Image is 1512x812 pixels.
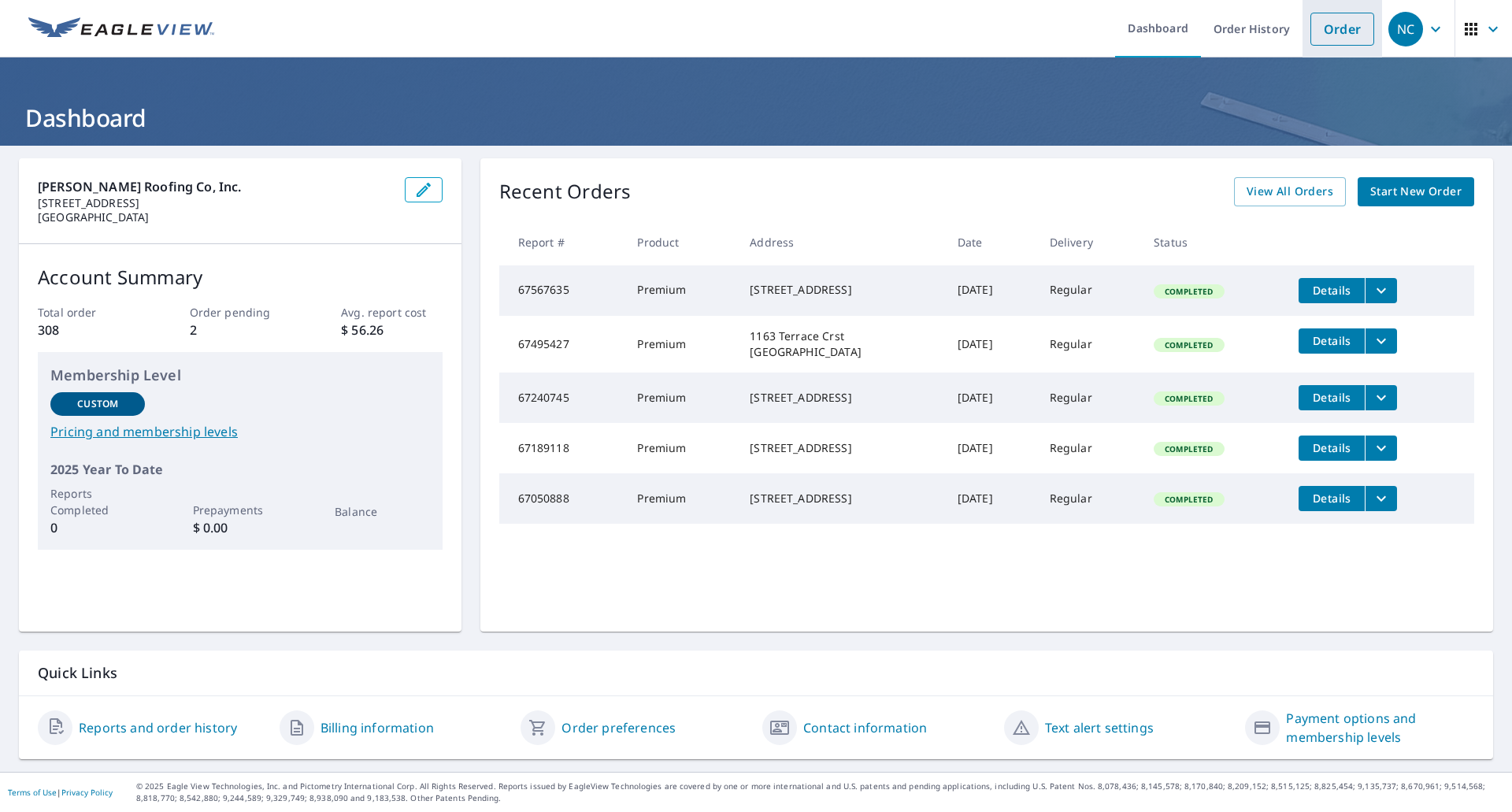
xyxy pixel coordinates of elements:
p: 0 [50,518,145,537]
td: 67050888 [499,473,625,524]
td: 67240745 [499,373,625,423]
td: Premium [624,373,737,423]
button: detailsBtn-67567635 [1299,278,1365,303]
td: 67189118 [499,423,625,473]
span: Completed [1155,339,1222,350]
td: [DATE] [945,265,1037,316]
th: Report # [499,219,625,265]
span: Completed [1155,286,1222,297]
p: Custom [77,397,118,411]
a: View All Orders [1234,177,1346,206]
p: Total order [38,304,139,321]
th: Date [945,219,1037,265]
span: Details [1308,491,1355,506]
button: filesDropdownBtn-67050888 [1365,486,1397,511]
td: [DATE] [945,473,1037,524]
a: Start New Order [1358,177,1474,206]
p: [STREET_ADDRESS] [38,196,392,210]
td: [DATE] [945,316,1037,373]
a: Reports and order history [79,718,237,737]
p: Prepayments [193,502,287,518]
div: [STREET_ADDRESS] [750,282,932,298]
img: EV Logo [28,17,214,41]
div: [STREET_ADDRESS] [750,491,932,506]
div: 1163 Terrace Crst [GEOGRAPHIC_DATA] [750,328,932,360]
td: Regular [1037,423,1141,473]
td: Regular [1037,473,1141,524]
button: detailsBtn-67189118 [1299,436,1365,461]
td: Premium [624,316,737,373]
a: Payment options and membership levels [1286,709,1474,747]
span: Details [1308,390,1355,405]
span: Details [1308,333,1355,348]
a: Text alert settings [1045,718,1154,737]
div: [STREET_ADDRESS] [750,390,932,406]
p: [PERSON_NAME] Roofing Co, Inc. [38,177,392,196]
button: filesDropdownBtn-67189118 [1365,436,1397,461]
p: $ 0.00 [193,518,287,537]
span: View All Orders [1247,182,1333,202]
div: NC [1388,12,1423,46]
span: Completed [1155,393,1222,404]
p: 308 [38,321,139,339]
a: Terms of Use [8,787,57,798]
p: Account Summary [38,263,443,291]
th: Address [737,219,945,265]
td: 67567635 [499,265,625,316]
th: Product [624,219,737,265]
span: Start New Order [1370,182,1462,202]
td: Regular [1037,373,1141,423]
p: | [8,788,113,797]
button: detailsBtn-67495427 [1299,328,1365,354]
td: [DATE] [945,373,1037,423]
span: Completed [1155,443,1222,454]
p: © 2025 Eagle View Technologies, Inc. and Pictometry International Corp. All Rights Reserved. Repo... [136,780,1504,804]
p: Reports Completed [50,485,145,518]
th: Delivery [1037,219,1141,265]
button: filesDropdownBtn-67567635 [1365,278,1397,303]
td: Regular [1037,316,1141,373]
span: Completed [1155,494,1222,505]
p: Quick Links [38,663,1474,683]
p: Membership Level [50,365,430,386]
td: Regular [1037,265,1141,316]
p: Recent Orders [499,177,632,206]
button: detailsBtn-67240745 [1299,385,1365,410]
a: Billing information [321,718,434,737]
p: Balance [335,503,429,520]
td: [DATE] [945,423,1037,473]
th: Status [1141,219,1286,265]
button: detailsBtn-67050888 [1299,486,1365,511]
span: Details [1308,440,1355,455]
td: Premium [624,265,737,316]
td: Premium [624,473,737,524]
a: Privacy Policy [61,787,113,798]
a: Order [1310,13,1374,46]
td: 67495427 [499,316,625,373]
h1: Dashboard [19,102,1493,134]
td: Premium [624,423,737,473]
p: [GEOGRAPHIC_DATA] [38,210,392,224]
p: Order pending [190,304,291,321]
p: $ 56.26 [341,321,442,339]
p: 2 [190,321,291,339]
a: Pricing and membership levels [50,422,430,441]
div: [STREET_ADDRESS] [750,440,932,456]
a: Order preferences [561,718,676,737]
button: filesDropdownBtn-67495427 [1365,328,1397,354]
button: filesDropdownBtn-67240745 [1365,385,1397,410]
a: Contact information [803,718,927,737]
span: Details [1308,283,1355,298]
p: Avg. report cost [341,304,442,321]
p: 2025 Year To Date [50,460,430,479]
